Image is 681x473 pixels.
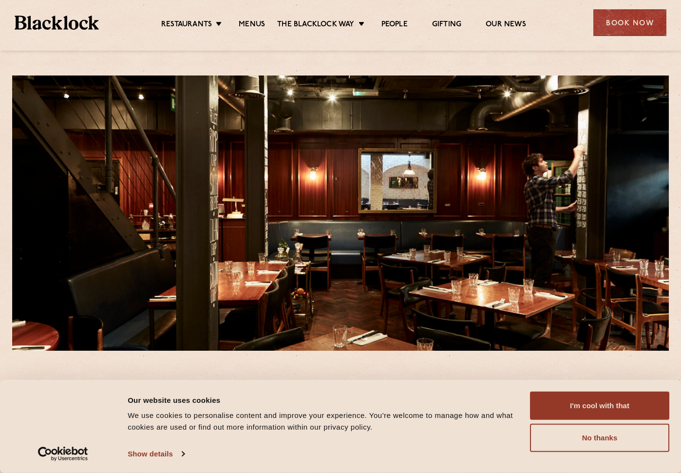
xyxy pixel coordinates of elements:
a: Our News [486,20,526,31]
button: No thanks [530,424,669,452]
a: Menus [239,20,265,31]
a: People [381,20,408,31]
img: BL_Textured_Logo-footer-cropped.svg [15,16,99,30]
div: We use cookies to personalise content and improve your experience. You're welcome to manage how a... [128,410,519,433]
div: Our website uses cookies [128,394,519,406]
button: I'm cool with that [530,392,669,420]
div: Book Now [593,9,666,36]
a: The Blacklock Way [277,20,354,31]
a: Usercentrics Cookiebot - opens in a new window [20,447,106,461]
a: Restaurants [161,20,212,31]
a: Gifting [432,20,461,31]
a: Show details [128,447,184,461]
